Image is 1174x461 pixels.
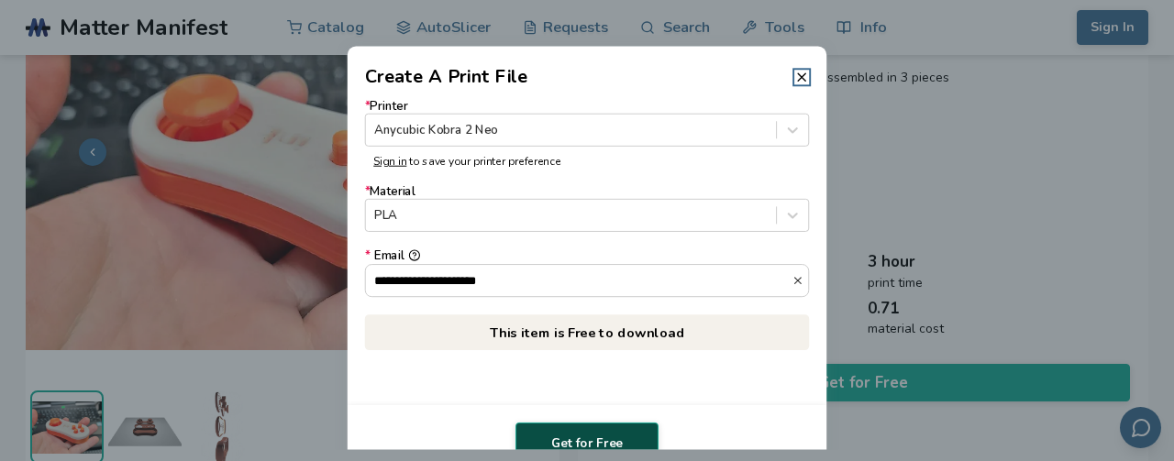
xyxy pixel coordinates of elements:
label: Material [365,185,810,232]
button: *Email [792,274,808,286]
input: *MaterialPLA [374,209,378,223]
button: *Email [408,249,420,261]
label: Printer [365,99,810,146]
input: *Email [366,265,792,296]
div: Email [365,249,810,263]
h2: Create A Print File [365,64,528,91]
a: Sign in [373,153,406,168]
p: This item is Free to download [365,314,810,350]
p: to save your printer preference [373,155,801,168]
